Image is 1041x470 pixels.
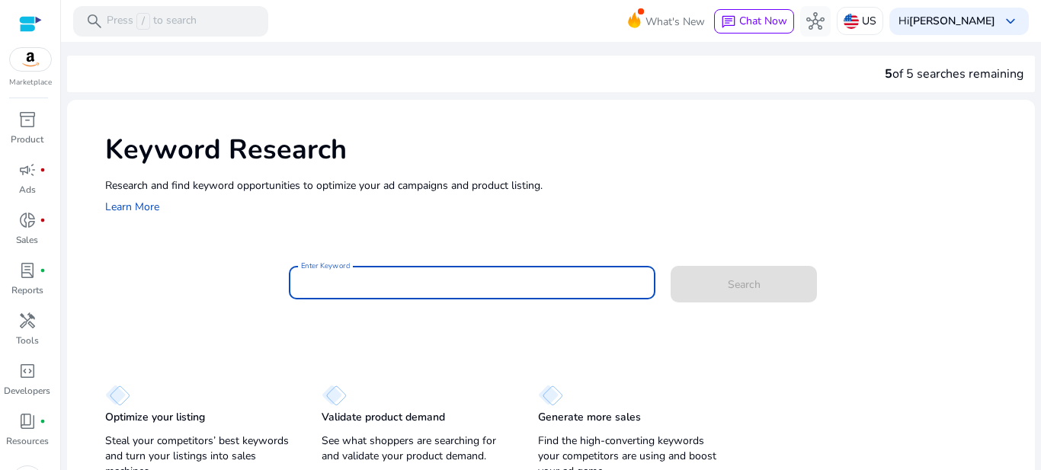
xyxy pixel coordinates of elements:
span: fiber_manual_record [40,167,46,173]
span: search [85,12,104,30]
img: diamond.svg [105,385,130,406]
span: chat [721,14,736,30]
p: US [862,8,876,34]
div: of 5 searches remaining [885,65,1023,83]
span: handyman [18,312,37,330]
img: diamond.svg [322,385,347,406]
img: us.svg [844,14,859,29]
span: lab_profile [18,261,37,280]
span: fiber_manual_record [40,267,46,273]
p: Validate product demand [322,410,445,425]
img: diamond.svg [538,385,563,406]
p: Press to search [107,13,197,30]
img: amazon.svg [10,48,51,71]
p: Tools [16,334,39,347]
span: 5 [885,66,892,82]
p: Product [11,133,43,146]
span: keyboard_arrow_down [1001,12,1020,30]
span: fiber_manual_record [40,217,46,223]
p: Resources [6,434,49,448]
a: Learn More [105,200,159,214]
span: inventory_2 [18,110,37,129]
button: chatChat Now [714,9,794,34]
p: Research and find keyword opportunities to optimize your ad campaigns and product listing. [105,177,1020,193]
span: donut_small [18,211,37,229]
p: Optimize your listing [105,410,205,425]
b: [PERSON_NAME] [909,14,995,28]
h1: Keyword Research [105,133,1020,166]
p: Ads [19,183,36,197]
p: See what shoppers are searching for and validate your product demand. [322,433,508,464]
span: code_blocks [18,362,37,380]
span: What's New [645,8,705,35]
span: / [136,13,150,30]
p: Sales [16,233,38,247]
span: hub [806,12,825,30]
p: Marketplace [9,77,52,88]
span: book_4 [18,412,37,430]
mat-label: Enter Keyword [301,261,350,271]
p: Generate more sales [538,410,641,425]
span: Chat Now [739,14,787,28]
p: Developers [4,384,50,398]
p: Hi [898,16,995,27]
span: campaign [18,161,37,179]
button: hub [800,6,831,37]
p: Reports [11,283,43,297]
span: fiber_manual_record [40,418,46,424]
